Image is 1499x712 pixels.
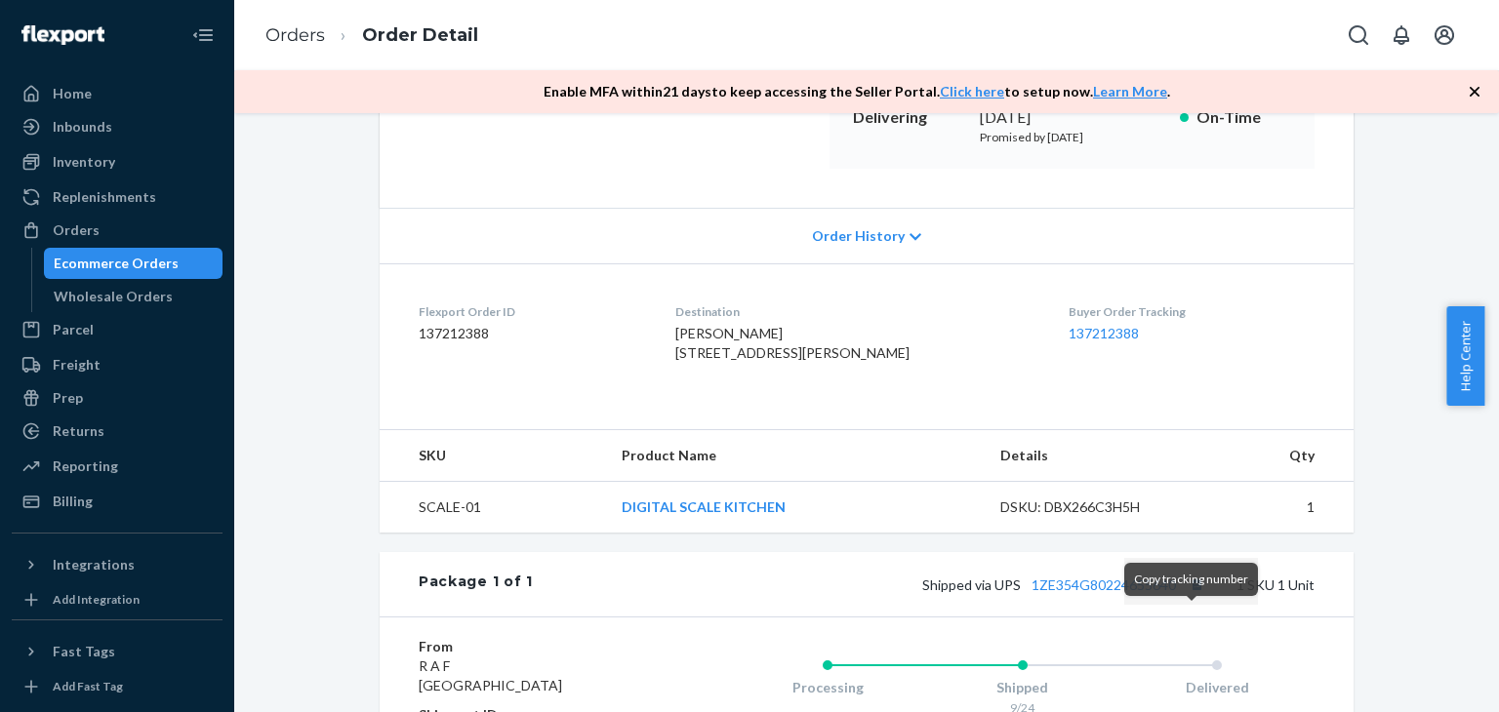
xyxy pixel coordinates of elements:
a: Order Detail [362,24,478,46]
button: Close Navigation [183,16,223,55]
div: Delivered [1119,678,1315,697]
a: Wholesale Orders [44,281,223,312]
a: Replenishments [12,181,223,213]
div: Freight [53,355,101,375]
a: DIGITAL SCALE KITCHEN [622,498,786,515]
a: Freight [12,349,223,380]
a: Reporting [12,451,223,482]
a: Click here [940,83,1004,99]
a: Inventory [12,146,223,178]
span: Copy tracking number [1134,572,1248,586]
div: 1 SKU 1 Unit [533,572,1315,597]
div: [DATE] [980,106,1164,129]
div: Returns [53,421,104,441]
div: Inbounds [53,117,112,137]
div: Replenishments [53,187,156,207]
dd: 137212388 [419,324,644,343]
div: Add Fast Tag [53,678,123,694]
div: Reporting [53,456,118,476]
div: Orders [53,220,100,240]
img: Flexport logo [21,25,104,45]
dt: Buyer Order Tracking [1069,303,1315,320]
div: Wholesale Orders [54,287,173,306]
span: Order History [812,226,905,246]
button: Open account menu [1425,16,1464,55]
p: Promised by [DATE] [980,129,1164,145]
a: Parcel [12,314,223,345]
span: [PERSON_NAME] [STREET_ADDRESS][PERSON_NAME] [675,325,910,361]
th: Details [985,430,1199,482]
th: Product Name [606,430,984,482]
button: Fast Tags [12,636,223,667]
div: Prep [53,388,83,408]
p: On-Time [1196,106,1291,129]
div: Inventory [53,152,115,172]
button: Help Center [1446,306,1484,406]
a: Orders [12,215,223,246]
button: Open notifications [1382,16,1421,55]
a: Billing [12,486,223,517]
td: 1 [1198,482,1354,534]
a: Learn More [1093,83,1167,99]
th: SKU [380,430,606,482]
a: Add Fast Tag [12,675,223,698]
p: Enable MFA within 21 days to keep accessing the Seller Portal. to setup now. . [544,82,1170,101]
a: Inbounds [12,111,223,142]
a: Prep [12,382,223,414]
a: Orders [265,24,325,46]
div: Parcel [53,320,94,339]
button: Integrations [12,549,223,580]
dt: From [419,637,652,656]
div: Add Integration [53,591,140,608]
a: Home [12,78,223,109]
ol: breadcrumbs [250,7,494,64]
dt: Destination [675,303,1038,320]
div: Processing [730,678,925,697]
a: Add Integration [12,588,223,612]
p: Delivering [853,106,964,129]
div: Package 1 of 1 [419,572,533,597]
div: Home [53,84,92,103]
th: Qty [1198,430,1354,482]
span: Shipped via UPS [922,576,1209,593]
a: Ecommerce Orders [44,248,223,279]
a: 137212388 [1069,325,1139,341]
a: 1ZE354G80224655640 [1032,576,1176,593]
div: DSKU: DBX266C3H5H [1000,497,1184,517]
td: SCALE-01 [380,482,606,534]
div: Fast Tags [53,642,115,661]
button: Open Search Box [1339,16,1378,55]
div: Ecommerce Orders [54,254,179,273]
dt: Flexport Order ID [419,303,644,320]
div: Integrations [53,555,135,574]
div: Shipped [925,678,1120,697]
div: Billing [53,492,93,511]
a: Returns [12,415,223,447]
span: R A F [GEOGRAPHIC_DATA] [419,657,562,693]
